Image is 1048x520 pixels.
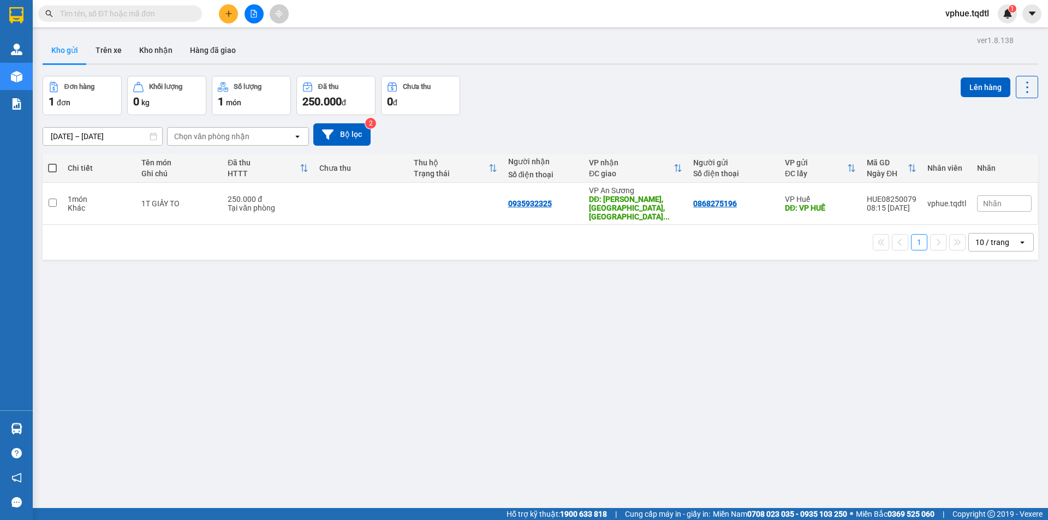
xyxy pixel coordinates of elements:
div: Khối lượng [149,83,182,91]
input: Select a date range. [43,128,162,145]
div: Ghi chú [141,169,217,178]
span: đ [342,98,346,107]
p: Nhận: [66,6,166,18]
button: Hàng đã giao [181,37,245,63]
div: Ngày ĐH [867,169,908,178]
button: Bộ lọc [313,123,371,146]
div: Đơn hàng [64,83,94,91]
span: 1 [218,95,224,108]
div: Mã GD [867,158,908,167]
span: đ [393,98,397,107]
span: Nhãn [983,199,1002,208]
p: Gửi: [4,24,64,36]
span: ⚪️ [850,512,853,516]
span: 0 [387,95,393,108]
div: HTTT [228,169,300,178]
span: Miền Bắc [856,508,934,520]
span: question-circle [11,448,22,458]
div: VP Huế [785,195,856,204]
span: 0 [133,95,139,108]
span: Hỗ trợ kỹ thuật: [507,508,607,520]
div: Đã thu [228,158,300,167]
div: Chi tiết [68,164,130,172]
img: warehouse-icon [11,423,22,434]
span: notification [11,473,22,483]
div: 08:15 [DATE] [867,204,916,212]
div: DĐ: NGÃ TƯ THUẬN THẢO, TUY HÒA, PHÚ YÊN [589,195,682,221]
sup: 1 [1009,5,1016,13]
button: Chưa thu0đ [381,76,460,115]
button: Số lượng1món [212,76,291,115]
div: HUE08250079 [867,195,916,204]
div: Trạng thái [414,169,489,178]
img: logo-vxr [9,7,23,23]
img: solution-icon [11,98,22,110]
span: kg [141,98,150,107]
strong: 0708 023 035 - 0935 103 250 [747,510,847,518]
span: món [226,98,241,107]
span: copyright [987,510,995,518]
span: Cung cấp máy in - giấy in: [625,508,710,520]
span: ... [663,212,670,221]
span: vphue.tqdtl [937,7,998,20]
button: caret-down [1022,4,1041,23]
span: VP An Sương [90,6,151,18]
span: 0868275196 [4,38,64,50]
span: | [615,508,617,520]
div: 250.000 đ [228,195,308,204]
button: Đơn hàng1đơn [43,76,122,115]
th: Toggle SortBy [583,154,688,183]
svg: open [1018,238,1027,247]
div: VP gửi [785,158,847,167]
th: Toggle SortBy [779,154,861,183]
button: plus [219,4,238,23]
button: Kho gửi [43,37,87,63]
img: icon-new-feature [1003,9,1013,19]
div: Thu hộ [414,158,489,167]
div: Người nhận [508,157,579,166]
div: 0935932325 [508,199,552,208]
svg: open [293,132,302,141]
div: Tên món [141,158,217,167]
div: 10 / trang [975,237,1009,248]
th: Toggle SortBy [861,154,922,183]
span: VP Huế [23,24,57,36]
div: ĐC lấy [785,169,847,178]
img: warehouse-icon [11,71,22,82]
div: VP nhận [589,158,674,167]
div: Số điện thoại [508,170,579,179]
th: Toggle SortBy [408,154,503,183]
span: 1 [49,95,55,108]
div: Nhân viên [927,164,966,172]
strong: 0369 525 060 [888,510,934,518]
div: Chọn văn phòng nhận [174,131,249,142]
div: vphue.tqdtl [927,199,966,208]
button: 1 [911,234,927,250]
span: đơn [57,98,70,107]
button: Trên xe [87,37,130,63]
span: VP HUẾ [21,51,56,63]
span: Lấy: [4,52,56,63]
div: 1T GIẤY TO [141,199,217,208]
div: Chưa thu [319,164,403,172]
div: Khác [68,204,130,212]
div: ĐC giao [589,169,674,178]
div: Số điện thoại [693,169,774,178]
div: Nhãn [977,164,1032,172]
strong: 1900 633 818 [560,510,607,518]
div: VP An Sương [589,186,682,195]
th: Toggle SortBy [222,154,314,183]
span: caret-down [1027,9,1037,19]
span: NGÃ [PERSON_NAME], [GEOGRAPHIC_DATA], [GEOGRAPHIC_DATA] [66,33,166,81]
span: | [943,508,944,520]
span: Giao: [66,34,166,81]
div: 0868275196 [693,199,737,208]
span: plus [225,10,233,17]
div: ver 1.8.138 [977,34,1014,46]
div: DĐ: VP HUẾ [785,204,856,212]
div: 1 món [68,195,130,204]
button: Khối lượng0kg [127,76,206,115]
button: Đã thu250.000đ [296,76,376,115]
span: file-add [250,10,258,17]
span: message [11,497,22,507]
